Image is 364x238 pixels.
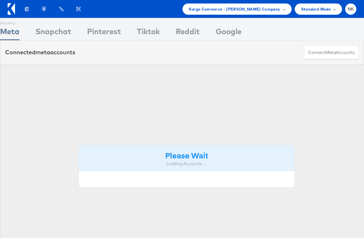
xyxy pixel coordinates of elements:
[176,26,200,40] div: Reddit
[5,48,75,57] div: Connected accounts
[304,45,359,60] button: ConnectmetaAccounts
[35,26,71,40] div: Snapchat
[216,26,241,40] div: Google
[165,150,208,160] strong: Please Wait
[325,50,336,56] span: meta
[137,26,160,40] div: Tiktok
[348,7,354,11] span: NK
[189,6,280,12] span: Kargo Commerce - [PERSON_NAME] Company
[84,161,290,167] div: Loading Accounts ....
[301,6,331,12] span: Standard Mode
[87,26,121,40] div: Pinterest
[35,49,50,56] span: meta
